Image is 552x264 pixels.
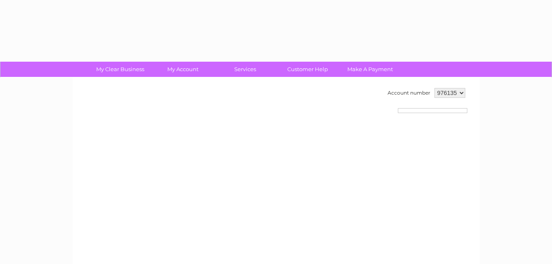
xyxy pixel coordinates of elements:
[86,62,154,77] a: My Clear Business
[386,86,432,100] td: Account number
[274,62,342,77] a: Customer Help
[211,62,279,77] a: Services
[336,62,404,77] a: Make A Payment
[149,62,217,77] a: My Account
